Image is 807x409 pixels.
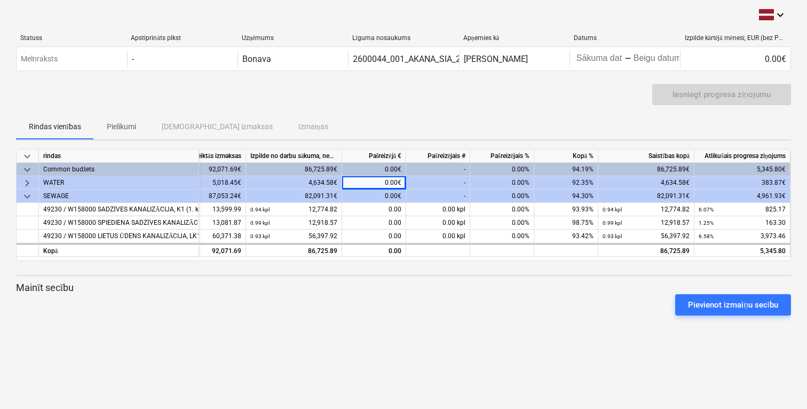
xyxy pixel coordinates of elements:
div: 0.00 [342,216,406,230]
div: 93.42% [534,230,598,243]
div: 12,918.57 [250,216,337,230]
div: 0.00€ [342,190,406,203]
div: Bonava [242,54,271,64]
div: 56,397.92 [603,230,690,243]
div: 12,918.57 [603,216,690,230]
div: rindas [39,150,199,163]
p: Mainīt secību [16,281,791,294]
div: 86,725.89 [250,245,337,258]
div: 0.00€ [680,50,790,67]
span: keyboard_arrow_down [21,150,34,163]
div: 49230 / W158000 LIETUS ŪDENS KANALIZĀCIJA, LK1 [43,230,194,243]
small: 6.07% [699,207,714,213]
div: 94.19% [534,163,598,176]
div: Saistības kopā [598,150,694,163]
span: keyboard_arrow_down [21,163,34,176]
div: 0.00€ [342,176,406,190]
div: 98.75% [534,216,598,230]
div: 0.00% [470,203,534,216]
div: 4,634.58€ [598,176,694,190]
div: Statuss [20,34,122,42]
div: - [406,163,470,176]
small: 0.99 kpl [603,220,622,226]
div: 86,725.89€ [246,163,342,176]
div: 49230 / W158000 SADZĪVES KANALIZĀCIJA, K1 (1. kārta) [43,203,194,216]
div: 4,961.93€ [694,190,790,203]
div: 94.30% [534,190,598,203]
div: - [132,54,134,64]
div: - [406,176,470,190]
div: Pašreizējā € [342,150,406,163]
div: 0.00€ [342,163,406,176]
small: 0.94 kpl [603,207,622,213]
small: 6.58% [699,233,714,239]
span: keyboard_arrow_right [21,177,34,190]
div: 56,397.92 [250,230,337,243]
input: Beigu datums [631,51,682,66]
div: Apstiprināts plkst [131,34,233,42]
p: Melnraksts [21,53,58,65]
small: 0.94 kpl [250,207,270,213]
div: - [406,190,470,203]
div: 3,973.46 [699,230,786,243]
div: Kopā % [534,150,598,163]
div: 86,725.89 [598,243,694,257]
small: 0.93 kpl [250,233,270,239]
small: 1.25% [699,220,714,226]
div: [PERSON_NAME] [464,54,528,64]
div: 4,634.58€ [246,176,342,190]
small: 0.99 kpl [250,220,270,226]
div: 49230 / W158000 SPIEDIENA SADZĪVES KANALIZĀCIJA [43,216,194,230]
div: 0.00% [470,163,534,176]
div: 82,091.31€ [598,190,694,203]
span: keyboard_arrow_down [21,190,34,203]
div: Atlikušais progresa ziņojums [694,150,790,163]
div: 2600044_001_AKANA_SIA_20240909_Ligums_UKT_2024_MR1_LZ2_KK.pdf [353,54,638,64]
div: Datums [574,34,676,42]
div: 0.00 [342,243,406,257]
div: 82,091.31€ [246,190,342,203]
div: WATER [43,176,194,190]
div: Izpilde no darbu sākuma, neskaitot kārtējā mēneša izpildi [246,150,342,163]
div: Kopā [39,243,199,257]
i: keyboard_arrow_down [774,9,787,21]
div: Common budžets [43,163,194,176]
div: Uzņēmums [242,34,344,42]
div: 0.00% [470,190,534,203]
div: SEWAGE [43,190,194,203]
div: - [624,56,631,62]
small: 0.93 kpl [603,233,622,239]
div: 0.00 kpl [406,216,470,230]
div: 0.00 [342,203,406,216]
div: Pievienot izmaiņu secību [688,298,778,312]
div: 5,345.80 [699,245,786,258]
div: 86,725.89€ [598,163,694,176]
div: 0.00% [470,216,534,230]
div: 0.00 kpl [406,203,470,216]
div: 163.30 [699,216,786,230]
div: 92.35% [534,176,598,190]
div: 825.17 [699,203,786,216]
p: Rindas vienības [29,121,81,132]
div: 93.93% [534,203,598,216]
div: 0.00% [470,230,534,243]
div: Apņemies kā [463,34,565,42]
div: Izpilde kārtējā mēnesī, EUR (bez PVN) [685,34,787,42]
div: 0.00 [342,230,406,243]
p: Pielikumi [107,121,136,132]
button: Pievienot izmaiņu secību [675,294,791,316]
div: Līguma nosaukums [352,34,454,42]
div: Pašreizējais # [406,150,470,163]
div: 12,774.82 [250,203,337,216]
div: 0.00% [470,176,534,190]
div: Pašreizējais % [470,150,534,163]
div: 0.00 kpl [406,230,470,243]
div: 12,774.82 [603,203,690,216]
div: 383.87€ [694,176,790,190]
input: Sākuma datums [574,51,624,66]
div: 5,345.80€ [694,163,790,176]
